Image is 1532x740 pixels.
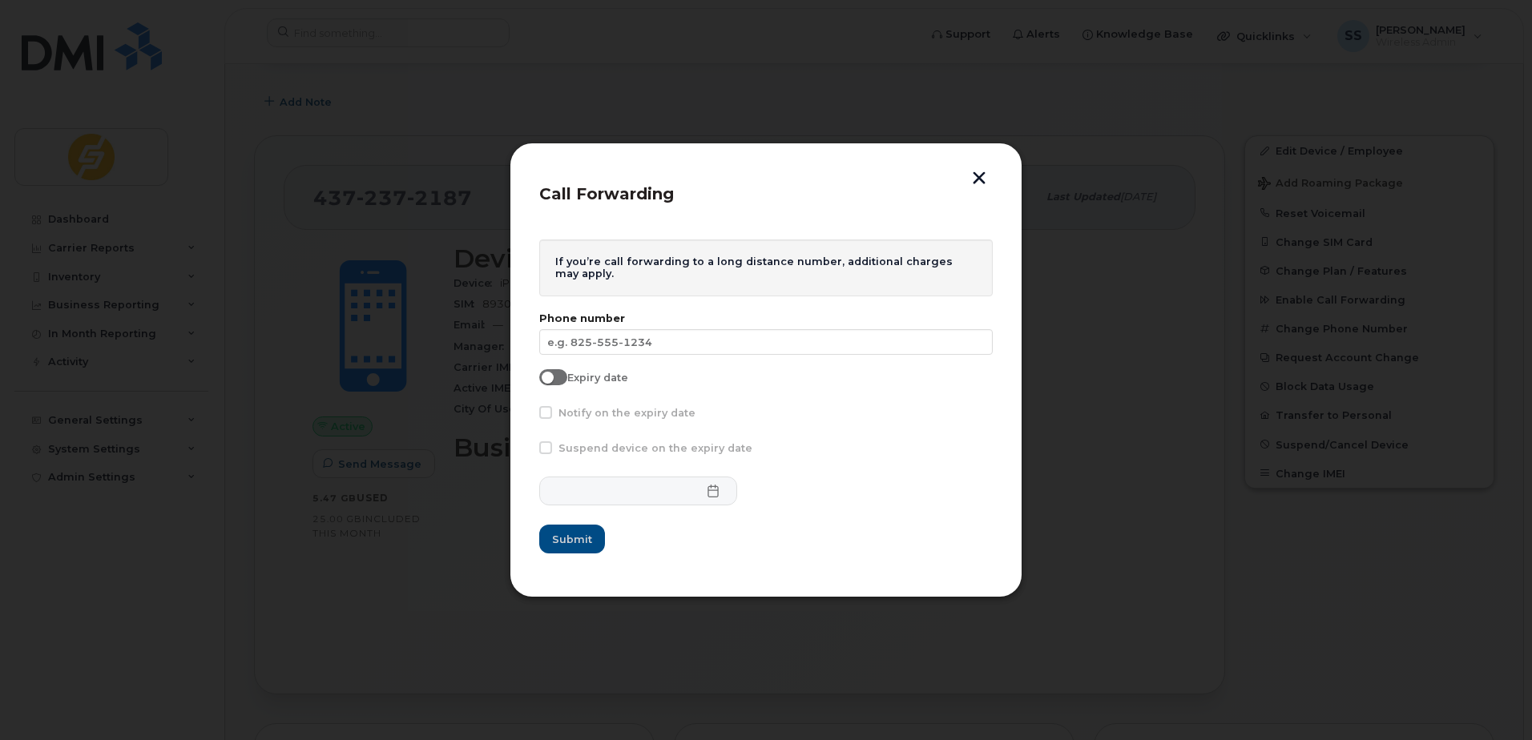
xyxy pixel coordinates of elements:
span: Expiry date [567,372,628,384]
span: Submit [552,532,592,547]
input: Expiry date [539,369,552,382]
div: If you’re call forwarding to a long distance number, additional charges may apply. [539,239,993,296]
button: Submit [539,525,605,553]
span: Call Forwarding [539,184,674,203]
label: Phone number [539,312,993,324]
input: e.g. 825-555-1234 [539,329,993,355]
